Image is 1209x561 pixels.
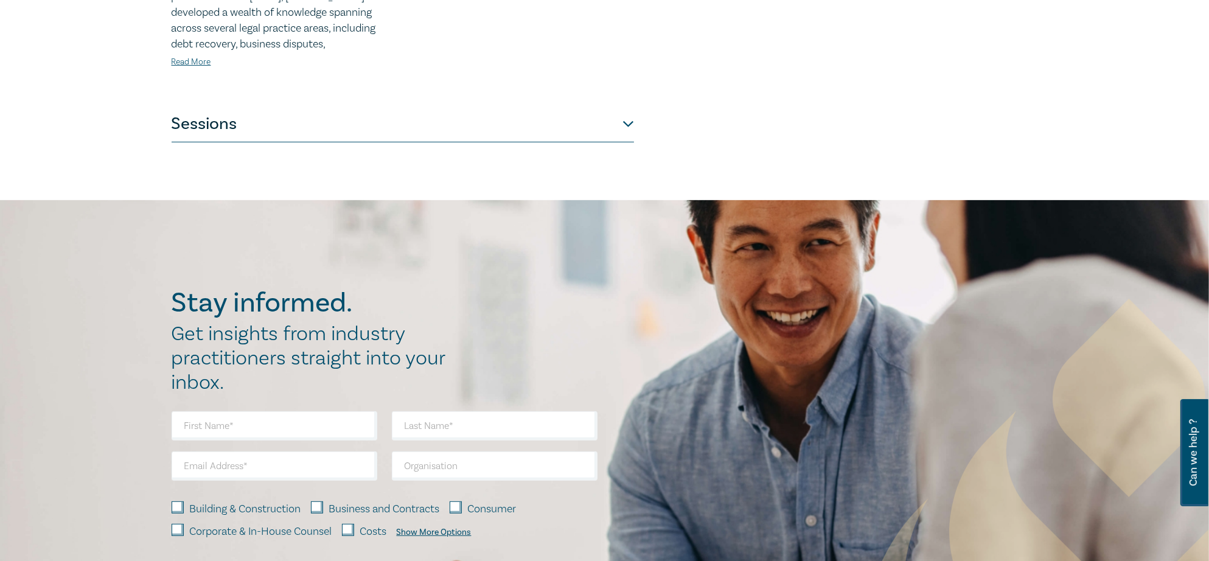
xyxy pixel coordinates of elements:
[172,322,459,395] h2: Get insights from industry practitioners straight into your inbox.
[172,451,377,481] input: Email Address*
[360,524,387,540] label: Costs
[172,57,211,68] a: Read More
[1188,406,1199,499] span: Can we help ?
[392,451,598,481] input: Organisation
[190,524,332,540] label: Corporate & In-House Counsel
[329,501,440,517] label: Business and Contracts
[172,411,377,441] input: First Name*
[392,411,598,441] input: Last Name*
[397,528,472,537] div: Show More Options
[190,501,301,517] label: Building & Construction
[172,287,459,319] h2: Stay informed.
[172,106,634,142] button: Sessions
[468,501,517,517] label: Consumer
